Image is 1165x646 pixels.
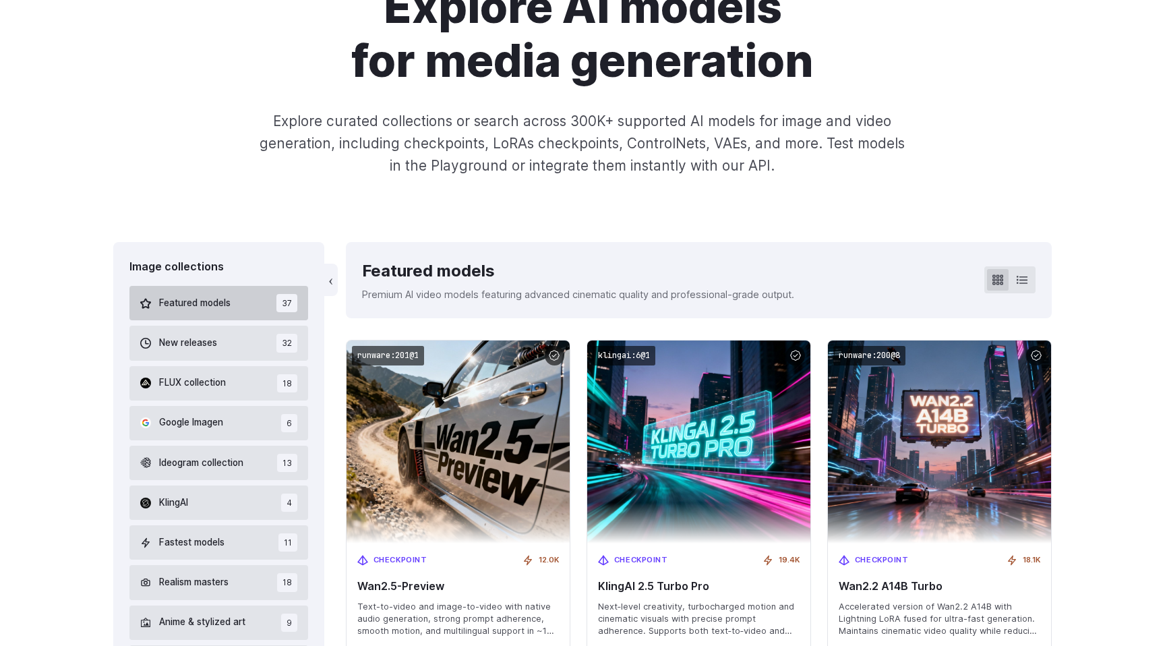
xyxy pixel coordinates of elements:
span: 13 [277,454,297,472]
button: Google Imagen 6 [129,406,308,440]
span: Featured models [159,296,231,311]
span: 18 [277,374,297,392]
span: Wan2.2 A14B Turbo [839,580,1040,593]
button: Featured models 37 [129,286,308,320]
button: Realism masters 18 [129,565,308,599]
span: 9 [281,614,297,632]
button: Ideogram collection 13 [129,446,308,480]
p: Explore curated collections or search across 300K+ supported AI models for image and video genera... [254,110,911,177]
span: Checkpoint [614,554,668,566]
span: Checkpoint [374,554,427,566]
span: Wan2.5-Preview [357,580,559,593]
span: KlingAI 2.5 Turbo Pro [598,580,800,593]
span: Anime & stylized art [159,615,245,630]
span: New releases [159,336,217,351]
span: Checkpoint [855,554,909,566]
span: 12.0K [539,554,559,566]
img: KlingAI 2.5 Turbo Pro [587,341,810,544]
span: 32 [276,334,297,352]
span: Fastest models [159,535,225,550]
span: FLUX collection [159,376,226,390]
code: runware:200@8 [833,346,905,365]
button: Anime & stylized art 9 [129,606,308,640]
img: Wan2.5-Preview [347,341,570,544]
span: KlingAI [159,496,188,510]
code: klingai:6@1 [593,346,655,365]
span: 19.4K [779,554,800,566]
span: Accelerated version of Wan2.2 A14B with Lightning LoRA fused for ultra-fast generation. Maintains... [839,601,1040,637]
span: 37 [276,294,297,312]
code: runware:201@1 [352,346,424,365]
img: Wan2.2 A14B Turbo [828,341,1051,544]
span: 4 [281,494,297,512]
span: Google Imagen [159,415,223,430]
span: 18 [277,573,297,591]
span: 11 [278,533,297,552]
button: Fastest models 11 [129,525,308,560]
button: FLUX collection 18 [129,366,308,401]
div: Featured models [362,258,794,284]
span: 6 [281,414,297,432]
span: Realism masters [159,575,229,590]
div: Image collections [129,258,308,276]
p: Premium AI video models featuring advanced cinematic quality and professional-grade output. [362,287,794,302]
button: New releases 32 [129,326,308,360]
button: KlingAI 4 [129,486,308,520]
span: 18.1K [1023,554,1040,566]
span: Next‑level creativity, turbocharged motion and cinematic visuals with precise prompt adherence. S... [598,601,800,637]
button: ‹ [324,264,338,296]
span: Text-to-video and image-to-video with native audio generation, strong prompt adherence, smooth mo... [357,601,559,637]
span: Ideogram collection [159,456,243,471]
